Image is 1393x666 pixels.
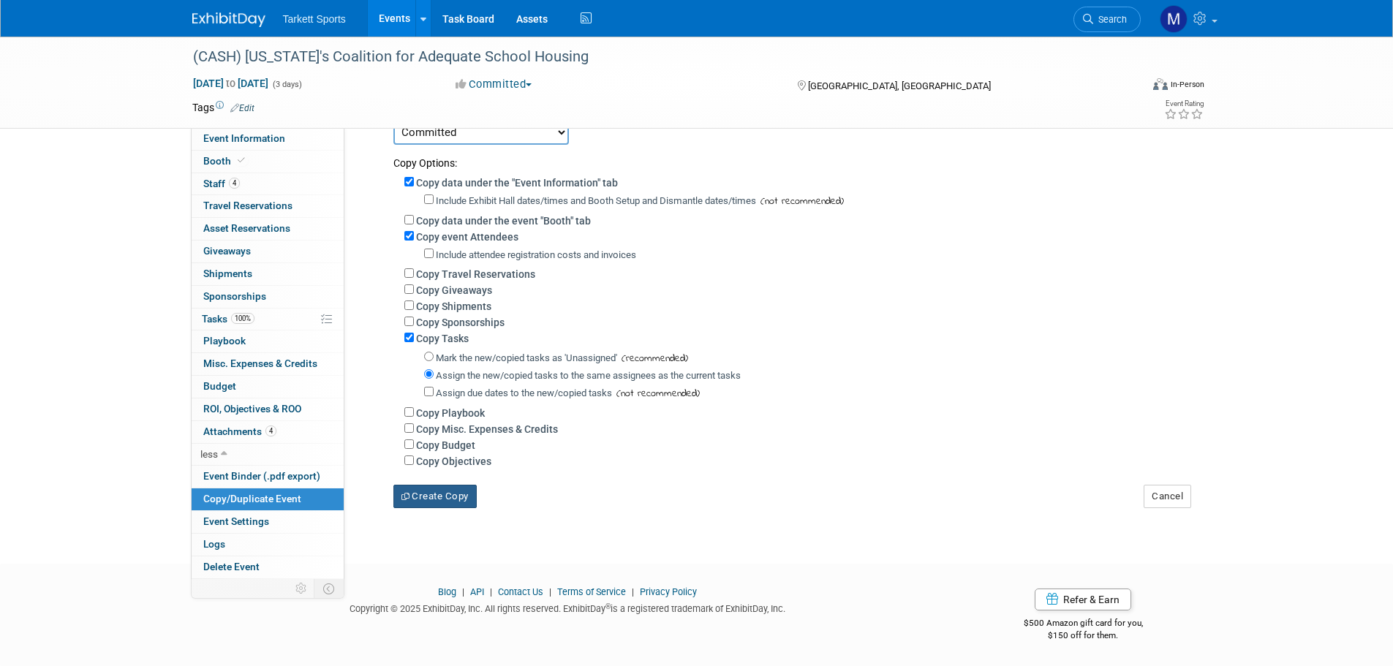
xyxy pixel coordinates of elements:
[470,586,484,597] a: API
[393,485,477,508] button: Create Copy
[416,231,518,243] label: Copy event Attendees
[192,12,265,27] img: ExhibitDay
[192,309,344,330] a: Tasks100%
[965,629,1201,642] div: $150 off for them.
[192,218,344,240] a: Asset Reservations
[203,425,276,437] span: Attachments
[192,241,344,262] a: Giveaways
[416,215,591,227] label: Copy data under the event "Booth" tab
[192,151,344,173] a: Booth
[203,380,236,392] span: Budget
[265,425,276,436] span: 4
[224,77,238,89] span: to
[231,313,254,324] span: 100%
[436,352,617,363] label: Mark the new/copied tasks as 'Unassigned'
[486,586,496,597] span: |
[192,77,269,90] span: [DATE] [DATE]
[192,330,344,352] a: Playbook
[192,398,344,420] a: ROI, Objectives & ROO
[192,128,344,150] a: Event Information
[416,407,485,419] label: Copy Playbook
[203,357,317,369] span: Misc. Expenses & Credits
[203,493,301,504] span: Copy/Duplicate Event
[1170,79,1204,90] div: In-Person
[283,13,346,25] span: Tarkett Sports
[192,195,344,217] a: Travel Reservations
[203,290,266,302] span: Sponsorships
[416,455,491,467] label: Copy Objectives
[416,439,475,451] label: Copy Budget
[1073,7,1141,32] a: Search
[416,333,469,344] label: Copy Tasks
[192,511,344,533] a: Event Settings
[605,602,611,610] sup: ®
[192,286,344,308] a: Sponsorships
[203,245,251,257] span: Giveaways
[188,44,1119,70] div: (CASH) [US_STATE]'s Coalition for Adequate School Housing
[450,77,537,92] button: Committed
[229,178,240,189] span: 4
[200,448,218,460] span: less
[238,156,245,164] i: Booth reservation complete
[416,423,558,435] label: Copy Misc. Expenses & Credits
[808,80,991,91] span: [GEOGRAPHIC_DATA], [GEOGRAPHIC_DATA]
[203,335,246,347] span: Playbook
[203,515,269,527] span: Event Settings
[1164,100,1204,107] div: Event Rating
[192,263,344,285] a: Shipments
[314,579,344,598] td: Toggle Event Tabs
[628,586,638,597] span: |
[203,268,252,279] span: Shipments
[546,586,555,597] span: |
[1160,5,1188,33] img: Mathieu Martel
[192,599,944,616] div: Copyright © 2025 ExhibitDay, Inc. All rights reserved. ExhibitDay is a registered trademark of Ex...
[203,222,290,234] span: Asset Reservations
[416,177,618,189] label: Copy data under the "Event Information" tab
[192,466,344,488] a: Event Binder (.pdf export)
[192,353,344,375] a: Misc. Expenses & Credits
[192,173,344,195] a: Staff4
[192,421,344,443] a: Attachments4
[498,586,543,597] a: Contact Us
[192,376,344,398] a: Budget
[271,80,302,89] span: (3 days)
[192,100,254,115] td: Tags
[393,145,1190,170] div: Copy Options:
[1054,76,1205,98] div: Event Format
[1035,589,1131,610] a: Refer & Earn
[436,387,612,398] label: Assign due dates to the new/copied tasks
[557,586,626,597] a: Terms of Service
[203,200,292,211] span: Travel Reservations
[436,370,741,381] label: Assign the new/copied tasks to the same assignees as the current tasks
[203,178,240,189] span: Staff
[203,403,301,415] span: ROI, Objectives & ROO
[192,534,344,556] a: Logs
[436,249,636,260] label: Include attendee registration costs and invoices
[612,386,700,401] span: (not recommended)
[203,132,285,144] span: Event Information
[192,556,344,578] a: Delete Event
[756,194,844,209] span: (not recommended)
[202,313,254,325] span: Tasks
[230,103,254,113] a: Edit
[458,586,468,597] span: |
[640,586,697,597] a: Privacy Policy
[416,300,491,312] label: Copy Shipments
[416,284,492,296] label: Copy Giveaways
[203,470,320,482] span: Event Binder (.pdf export)
[1093,14,1127,25] span: Search
[1153,78,1168,90] img: Format-Inperson.png
[203,155,248,167] span: Booth
[203,538,225,550] span: Logs
[416,268,535,280] label: Copy Travel Reservations
[438,586,456,597] a: Blog
[192,488,344,510] a: Copy/Duplicate Event
[416,317,505,328] label: Copy Sponsorships
[436,195,756,206] label: Include Exhibit Hall dates/times and Booth Setup and Dismantle dates/times
[965,608,1201,641] div: $500 Amazon gift card for you,
[203,561,260,572] span: Delete Event
[617,351,688,366] span: (recommended)
[289,579,314,598] td: Personalize Event Tab Strip
[192,444,344,466] a: less
[1144,485,1191,508] button: Cancel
